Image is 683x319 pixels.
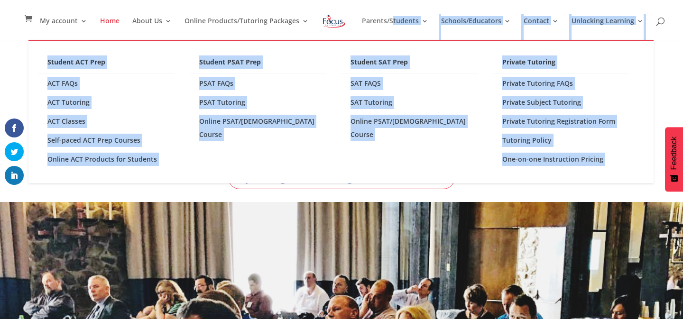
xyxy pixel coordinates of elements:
[493,112,629,131] a: Private Tutoring Registration Form
[441,18,511,40] a: Schools/Educators
[38,150,175,169] a: Online ACT Products for Students
[190,55,326,74] a: Student PSAT Prep
[132,18,172,40] a: About Us
[341,93,478,112] a: SAT Tutoring
[190,93,326,112] a: PSAT Tutoring
[493,55,629,74] a: Private Tutoring
[190,74,326,93] a: PSAT FAQs
[493,93,629,112] a: Private Subject Tutoring
[524,18,559,40] a: Contact
[572,18,644,40] a: Unlocking Learning
[493,74,629,93] a: Private Tutoring FAQs
[38,131,175,150] a: Self-paced ACT Prep Courses
[38,93,175,112] a: ACT Tutoring
[322,13,346,30] img: Focus on Learning
[493,131,629,150] a: Tutoring Policy
[362,18,428,40] a: Parents/Students
[38,112,175,131] a: ACT Classes
[40,18,87,40] a: My account
[341,112,478,144] a: Online PSAT/[DEMOGRAPHIC_DATA] Course
[38,55,175,74] a: Student ACT Prep
[185,18,309,40] a: Online Products/Tutoring Packages
[665,127,683,191] button: Feedback - Show survey
[493,150,629,169] a: One-on-one Instruction Pricing
[190,112,326,144] a: Online PSAT/[DEMOGRAPHIC_DATA] Course
[100,18,120,40] a: Home
[670,137,678,170] span: Feedback
[341,55,478,74] a: Student SAT Prep
[341,74,478,93] a: SAT FAQS
[38,74,175,93] a: ACT FAQs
